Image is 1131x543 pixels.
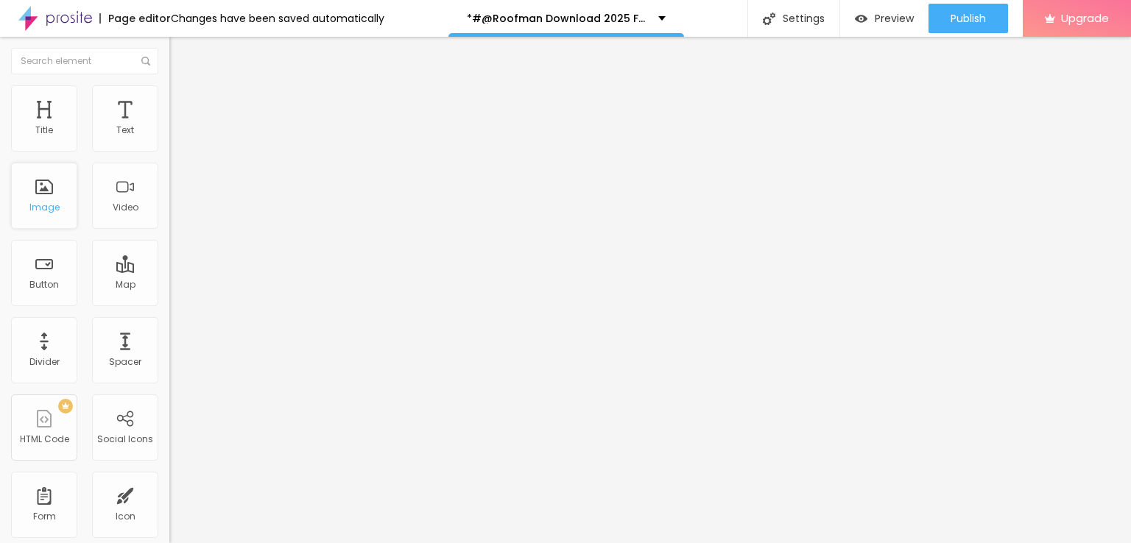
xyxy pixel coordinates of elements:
div: Video [113,202,138,213]
img: Icone [763,13,775,25]
button: Publish [929,4,1008,33]
img: view-1.svg [855,13,867,25]
span: Publish [951,13,986,24]
div: Spacer [109,357,141,367]
div: Text [116,125,134,135]
div: Image [29,202,60,213]
div: Icon [116,511,135,522]
div: Changes have been saved automatically [171,13,384,24]
span: Upgrade [1061,12,1109,24]
div: Page editor [99,13,171,24]
p: *#@Roofman Download 2025 FullMovie Free English/Hindi [467,13,647,24]
div: Map [116,280,135,290]
div: Form [33,511,56,522]
button: Preview [840,4,929,33]
div: Button [29,280,59,290]
span: Preview [875,13,914,24]
div: Divider [29,357,60,367]
div: Social Icons [97,434,153,444]
input: Search element [11,48,158,74]
img: Icone [141,57,150,65]
iframe: Editor [169,37,1131,543]
div: HTML Code [20,434,69,444]
div: Title [35,125,53,135]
